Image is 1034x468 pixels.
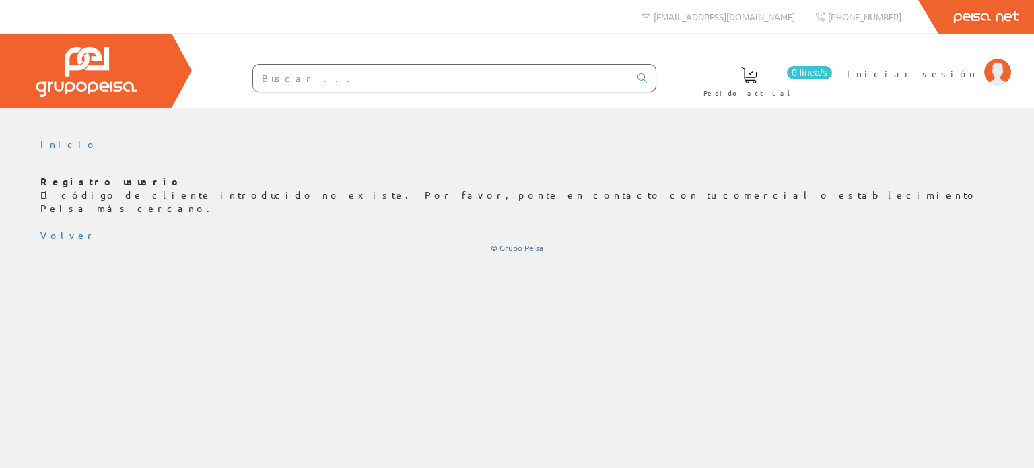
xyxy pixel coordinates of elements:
span: Pedido actual [703,86,795,100]
span: [EMAIL_ADDRESS][DOMAIN_NAME] [654,11,795,22]
a: Iniciar sesión [847,56,1011,69]
p: El código de cliente introducido no existe. Por favor, ponte en contacto con tu comercial o estab... [40,175,994,215]
b: Registro usuario [40,175,182,187]
span: [PHONE_NUMBER] [828,11,901,22]
a: Volver [40,229,97,241]
input: Buscar ... [253,65,629,92]
span: 0 línea/s [787,66,832,79]
a: Inicio [40,138,98,150]
div: © Grupo Peisa [40,242,994,254]
img: Grupo Peisa [36,47,137,97]
span: Iniciar sesión [847,67,977,80]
